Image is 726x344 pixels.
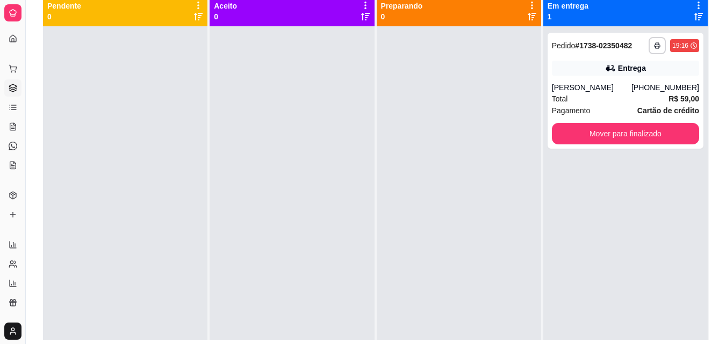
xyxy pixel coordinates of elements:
strong: Cartão de crédito [637,106,699,115]
div: 19:16 [672,41,688,50]
p: Pendente [47,1,81,11]
p: 0 [381,11,423,22]
strong: # 1738-02350482 [575,41,632,50]
button: Mover para finalizado [552,123,699,144]
div: [PHONE_NUMBER] [631,82,699,93]
div: Entrega [618,63,646,74]
p: 0 [214,11,237,22]
span: Pagamento [552,105,591,116]
strong: R$ 59,00 [669,94,699,103]
span: Total [552,93,568,105]
p: Em entrega [548,1,588,11]
p: Preparando [381,1,423,11]
span: Pedido [552,41,576,50]
p: 0 [47,11,81,22]
div: [PERSON_NAME] [552,82,631,93]
p: Aceito [214,1,237,11]
p: 1 [548,11,588,22]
